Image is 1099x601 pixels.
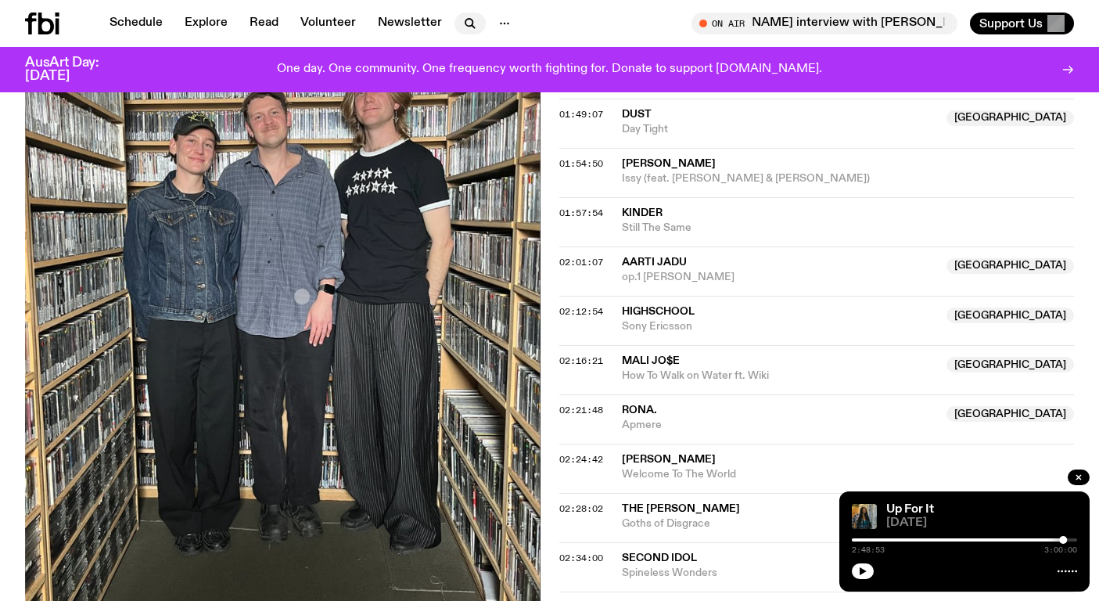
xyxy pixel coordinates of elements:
[1044,546,1077,554] span: 3:00:00
[559,305,603,318] span: 02:12:54
[946,357,1074,372] span: [GEOGRAPHIC_DATA]
[946,308,1074,323] span: [GEOGRAPHIC_DATA]
[622,355,680,366] span: MALI JO$E
[886,517,1077,529] span: [DATE]
[559,207,603,219] span: 01:57:54
[559,256,603,268] span: 02:01:07
[852,546,885,554] span: 2:48:53
[946,258,1074,274] span: [GEOGRAPHIC_DATA]
[100,13,172,34] a: Schedule
[622,221,1075,236] span: Still The Same
[622,319,938,334] span: Sony Ericsson
[368,13,451,34] a: Newsletter
[622,109,652,120] span: Dust
[622,454,716,465] span: [PERSON_NAME]
[622,566,938,581] span: Spineless Wonders
[240,13,288,34] a: Read
[559,552,603,564] span: 02:34:00
[622,207,663,218] span: Kinder
[559,453,603,466] span: 02:24:42
[559,354,603,367] span: 02:16:21
[886,503,934,516] a: Up For It
[622,405,657,416] span: RONA.
[559,502,603,515] span: 02:28:02
[175,13,237,34] a: Explore
[622,122,938,137] span: Day Tight
[622,467,1075,482] span: Welcome To The World
[979,16,1043,31] span: Support Us
[970,13,1074,34] button: Support Us
[622,257,687,268] span: Aarti Jadu
[622,171,1075,186] span: Issy (feat. [PERSON_NAME] & [PERSON_NAME])
[946,110,1074,126] span: [GEOGRAPHIC_DATA]
[291,13,365,34] a: Volunteer
[559,157,603,170] span: 01:54:50
[622,418,938,433] span: Apmere
[622,158,716,169] span: [PERSON_NAME]
[559,108,603,121] span: 01:49:07
[852,504,877,529] img: Ify - a Brown Skin girl with black braided twists, looking up to the side with her tongue stickin...
[622,552,697,563] span: Second Idol
[277,63,822,77] p: One day. One community. One frequency worth fighting for. Donate to support [DOMAIN_NAME].
[946,406,1074,422] span: [GEOGRAPHIC_DATA]
[622,306,695,317] span: HighSchool
[25,56,125,83] h3: AusArt Day: [DATE]
[622,516,938,531] span: Goths of Disgrace
[622,270,938,285] span: op.1 [PERSON_NAME]
[691,13,957,34] button: On Air[DATE] Arvos with [PERSON_NAME] / [PERSON_NAME] interview with [PERSON_NAME]
[559,404,603,416] span: 02:21:48
[622,369,938,383] span: How To Walk on Water ft. Wiki
[622,503,740,514] span: The [PERSON_NAME]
